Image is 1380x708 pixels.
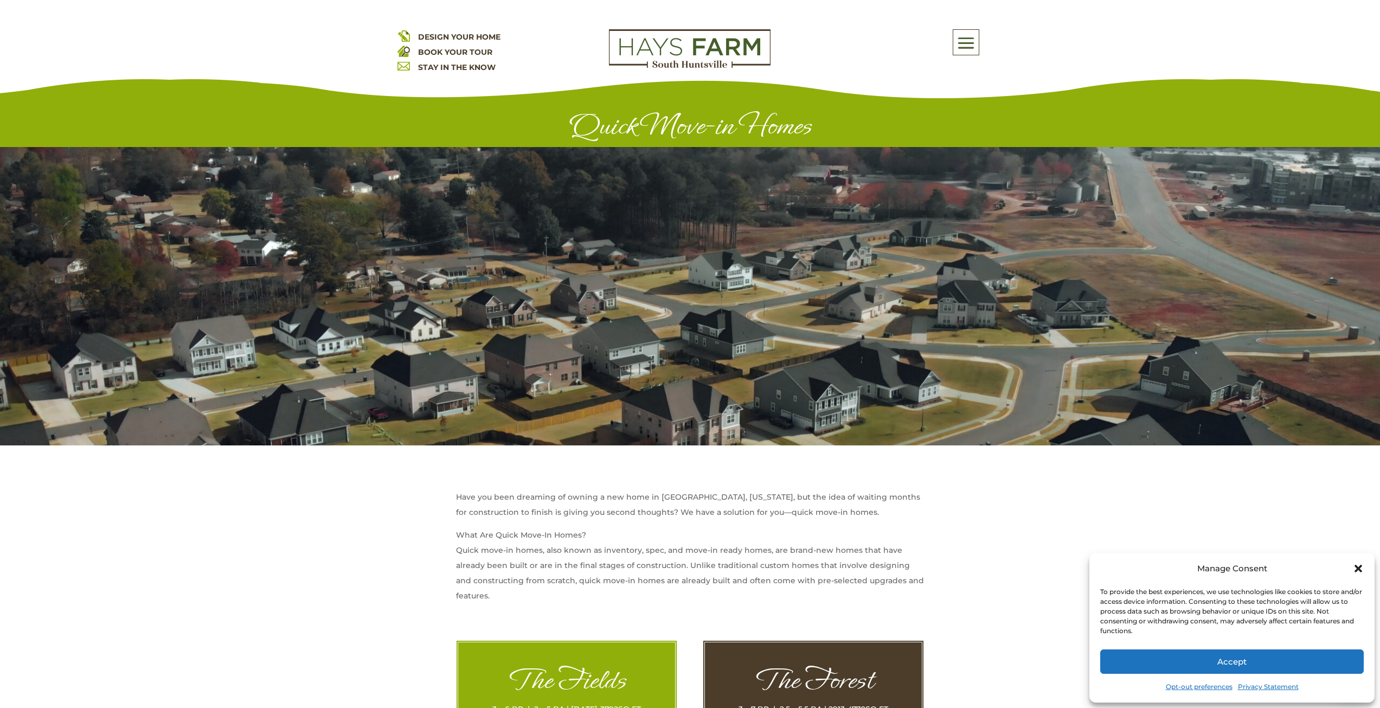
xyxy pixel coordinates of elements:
[418,62,496,72] a: STAY IN THE KNOW
[1100,649,1364,674] button: Accept
[456,489,925,527] p: Have you been dreaming of owning a new home in [GEOGRAPHIC_DATA], [US_STATE], but the idea of wai...
[480,664,653,701] h1: The Fields
[1238,679,1299,694] a: Privacy Statement
[1197,561,1267,576] div: Manage Consent
[727,664,900,701] h1: The Forest
[397,44,410,57] img: book your home tour
[1166,679,1233,694] a: Opt-out preferences
[609,61,771,71] a: hays farm homes huntsville development
[397,110,983,147] h1: Quick Move-in Homes
[456,527,925,611] p: What Are Quick Move-In Homes? Quick move-in homes, also known as inventory, spec, and move-in rea...
[418,47,492,57] a: BOOK YOUR TOUR
[1100,587,1363,636] div: To provide the best experiences, we use technologies like cookies to store and/or access device i...
[1353,563,1364,574] div: Close dialog
[609,29,771,68] img: Logo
